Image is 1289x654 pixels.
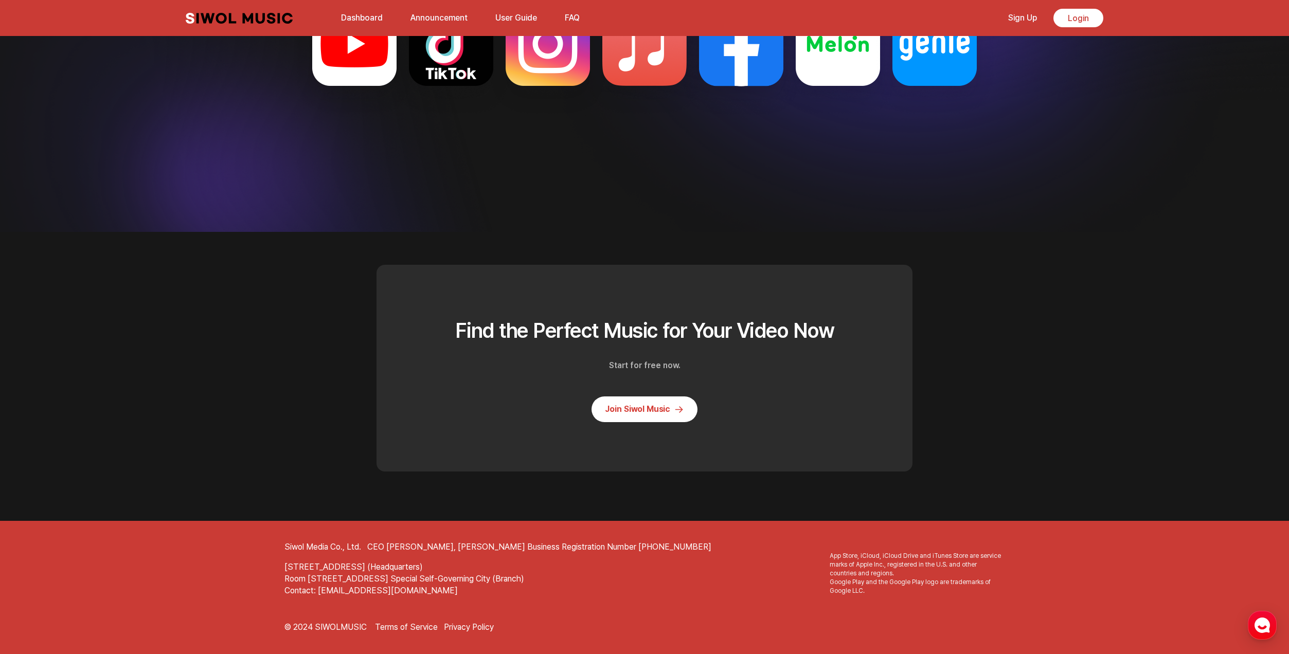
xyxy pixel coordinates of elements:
[1002,7,1043,29] a: Sign Up
[1053,9,1103,27] a: Login
[152,341,177,350] span: Settings
[527,541,711,553] p: Business Registration Number [PHONE_NUMBER]
[489,7,543,29] a: User Guide
[3,326,68,352] a: Home
[284,573,1005,585] address: Room [STREET_ADDRESS] Special Self-Governing City (Branch)
[454,314,835,347] h2: Find the Perfect Music for Your Video Now
[284,561,1005,573] address: [STREET_ADDRESS] (Headquarters)
[830,552,1005,595] span: App Store, iCloud, iCloud Drive and iTunes Store are service marks of Apple Inc., registered in t...
[284,541,527,553] div: CEO [PERSON_NAME], [PERSON_NAME]
[26,341,44,350] span: Home
[68,326,133,352] a: Messages
[284,541,361,553] h2: Siwol Media Co., Ltd.
[404,7,474,29] a: Announcement
[284,622,367,633] p: © 2024 SIWOLMUSIC
[284,585,1005,597] p: Contact: [EMAIL_ADDRESS][DOMAIN_NAME]
[454,359,835,372] p: Start for free now.
[559,6,586,30] button: FAQ
[335,7,389,29] a: Dashboard
[444,622,494,633] a: Privacy Policy
[592,396,697,422] a: Join Siwol Music
[375,622,438,633] a: Terms of Service
[85,342,116,350] span: Messages
[133,326,198,352] a: Settings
